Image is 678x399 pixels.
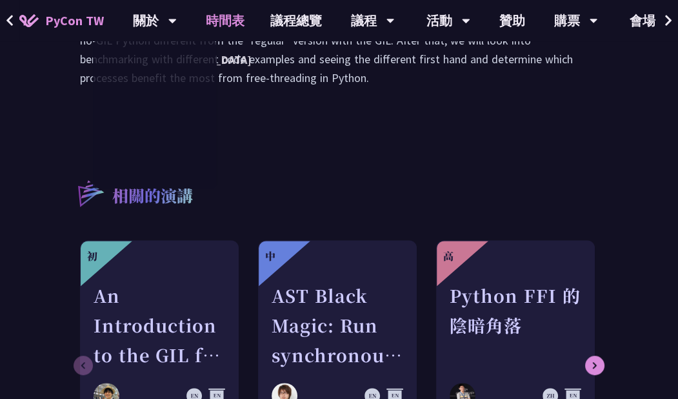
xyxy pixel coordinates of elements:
[443,249,454,264] div: 高
[59,161,121,224] img: r3.8d01567.svg
[87,249,97,264] div: 初
[450,281,581,370] div: Python FFI 的陰暗角落
[45,11,104,30] span: PyCon TW
[112,184,193,210] p: 相關的演講
[94,281,225,370] div: An Introduction to the GIL for Python Beginners: Disabling It in Python 3.13 and Leveraging Concu...
[19,14,39,27] img: Home icon of PyCon TW 2025
[6,5,117,37] a: PyCon TW
[93,45,217,75] a: PyCon [GEOGRAPHIC_DATA]
[272,281,403,370] div: AST Black Magic: Run synchronous Python code on asynchronous Pyodide
[265,249,275,264] div: 中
